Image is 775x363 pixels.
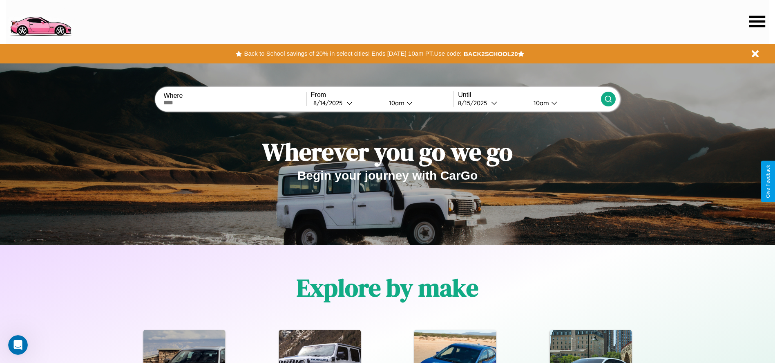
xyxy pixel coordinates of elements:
[464,50,518,57] b: BACK2SCHOOL20
[458,91,601,99] label: Until
[529,99,551,107] div: 10am
[297,271,478,304] h1: Explore by make
[382,99,454,107] button: 10am
[313,99,346,107] div: 8 / 14 / 2025
[163,92,306,99] label: Where
[458,99,491,107] div: 8 / 15 / 2025
[8,335,28,355] iframe: Intercom live chat
[527,99,601,107] button: 10am
[765,165,771,198] div: Give Feedback
[311,91,453,99] label: From
[6,4,75,38] img: logo
[242,48,463,59] button: Back to School savings of 20% in select cities! Ends [DATE] 10am PT.Use code:
[311,99,382,107] button: 8/14/2025
[385,99,406,107] div: 10am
